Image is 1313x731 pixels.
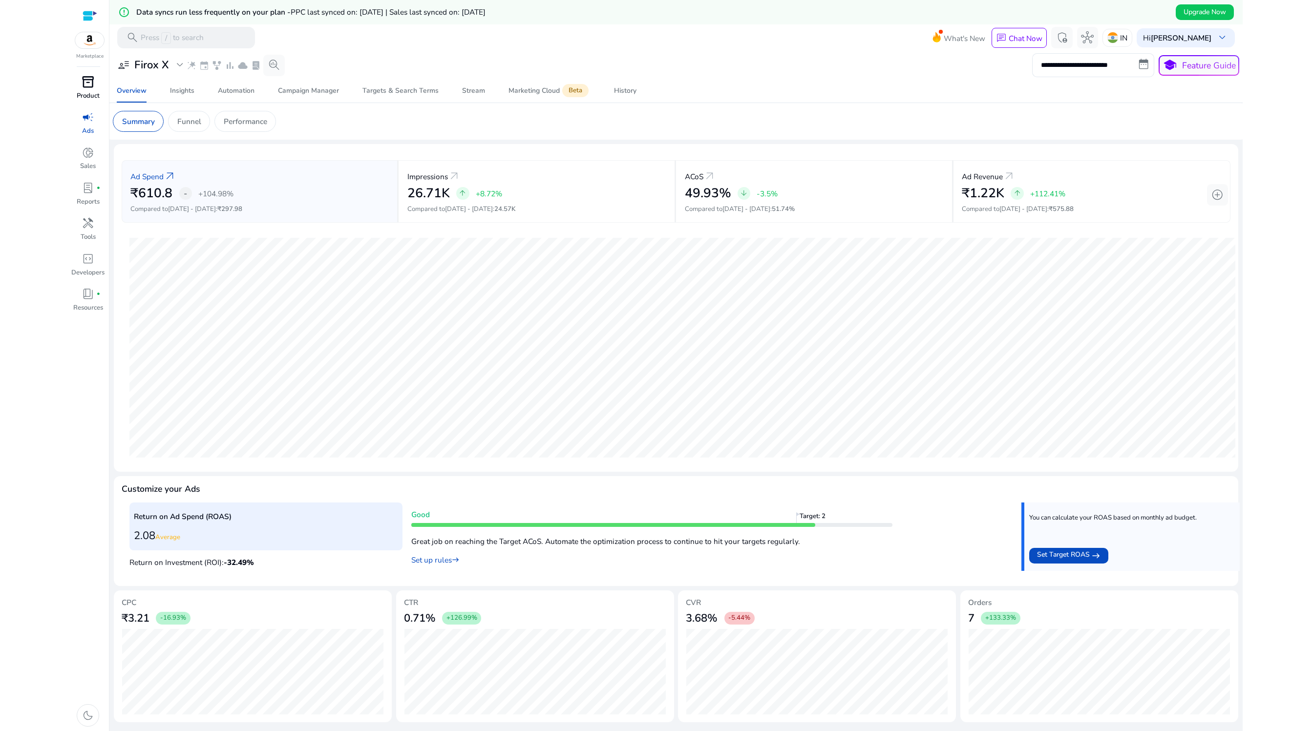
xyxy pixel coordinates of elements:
[800,512,834,527] span: Target: 2
[1030,188,1065,199] p: +112.41%
[772,205,795,213] span: 51.74%
[446,614,477,623] span: +126.99%
[962,205,1221,214] p: Compared to :
[82,146,94,159] span: donut_small
[130,186,172,201] h2: ₹610.8
[1120,29,1127,46] p: IN
[82,126,94,136] p: Ads
[70,250,106,285] a: code_blocksDevelopers
[247,557,254,567] span: %
[1184,7,1226,17] span: Upgrade Now
[170,87,194,94] div: Insights
[164,170,176,183] a: arrow_outward
[448,170,461,183] span: arrow_outward
[985,614,1016,623] span: +133.33%
[1009,33,1042,43] p: Chat Now
[76,53,104,60] p: Marketplace
[80,162,96,171] p: Sales
[70,144,106,179] a: donut_smallSales
[117,59,130,71] span: user_attributes
[155,533,180,542] span: Average
[81,232,96,242] p: Tools
[944,30,985,47] span: What's New
[141,32,204,44] p: Press to search
[117,87,147,94] div: Overview
[1092,549,1101,562] mat-icon: east
[70,215,106,250] a: handymanTools
[740,189,748,198] span: arrow_downward
[1151,33,1211,43] b: [PERSON_NAME]
[962,171,1003,182] p: Ad Revenue
[686,612,718,625] h3: 3.68%
[134,529,399,542] h3: 2.08
[685,186,731,201] h2: 49.93%
[130,205,388,214] p: Compared to :
[134,59,169,71] h3: Firox X
[96,292,101,296] span: fiber_manual_record
[160,614,186,623] span: -16.93%
[1211,188,1224,201] span: add_circle
[237,60,248,71] span: cloud
[96,186,101,190] span: fiber_manual_record
[404,598,666,607] h5: CTR
[82,111,94,124] span: campaign
[1143,34,1211,42] p: Hi
[77,91,100,101] p: Product
[70,286,106,321] a: book_4fiber_manual_recordResources
[407,205,666,214] p: Compared to :
[999,205,1047,213] span: [DATE] - [DATE]
[82,76,94,88] span: inventory_2
[968,612,974,625] h3: 7
[70,180,106,215] a: lab_profilefiber_manual_recordReports
[82,709,94,722] span: dark_mode
[73,303,103,313] p: Resources
[1051,27,1073,48] button: admin_panel_settings
[199,60,210,71] span: event
[722,205,770,213] span: [DATE] - [DATE]
[462,87,485,94] div: Stream
[362,87,439,94] div: Targets & Search Terms
[508,86,591,95] div: Marketing Cloud
[218,87,254,94] div: Automation
[71,268,105,278] p: Developers
[411,531,892,547] p: Great job on reaching the Target ACoS. Automate the optimization process to continue to hit your ...
[686,598,948,607] h5: CVR
[1029,548,1108,564] button: Set Target ROAS
[1107,32,1118,43] img: in.svg
[161,32,170,44] span: /
[263,55,285,76] button: search_insights
[70,73,106,108] a: inventory_2Product
[962,186,1004,201] h2: ₹1.22K
[407,171,448,182] p: Impressions
[122,116,155,127] p: Summary
[458,189,467,198] span: arrow_upward
[685,205,943,214] p: Compared to :
[992,28,1047,48] button: chatChat Now
[122,612,149,625] h3: ₹3.21
[1162,58,1178,73] span: school
[251,60,261,71] span: lab_profile
[268,59,280,71] span: search_insights
[411,509,892,520] p: Good
[1077,27,1099,48] button: hub
[494,205,515,213] span: 24.57K
[685,171,703,182] p: ACoS
[198,188,233,199] p: +104.98%
[278,87,339,94] div: Campaign Manager
[129,554,403,568] p: Return on Investment (ROI):
[212,60,222,71] span: family_history
[168,205,216,213] span: [DATE] - [DATE]
[703,170,716,183] a: arrow_outward
[82,252,94,265] span: code_blocks
[445,205,493,213] span: [DATE] - [DATE]
[476,188,502,199] p: +8.72%
[224,557,254,567] span: -32.49
[130,171,164,182] p: Ad Spend
[217,205,242,213] span: ₹297.98
[404,612,436,625] h3: 0.71%
[184,187,187,200] span: -
[1207,184,1228,206] button: add_circle
[136,8,486,17] h5: Data syncs run less frequently on your plan -
[173,59,186,71] span: expand_more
